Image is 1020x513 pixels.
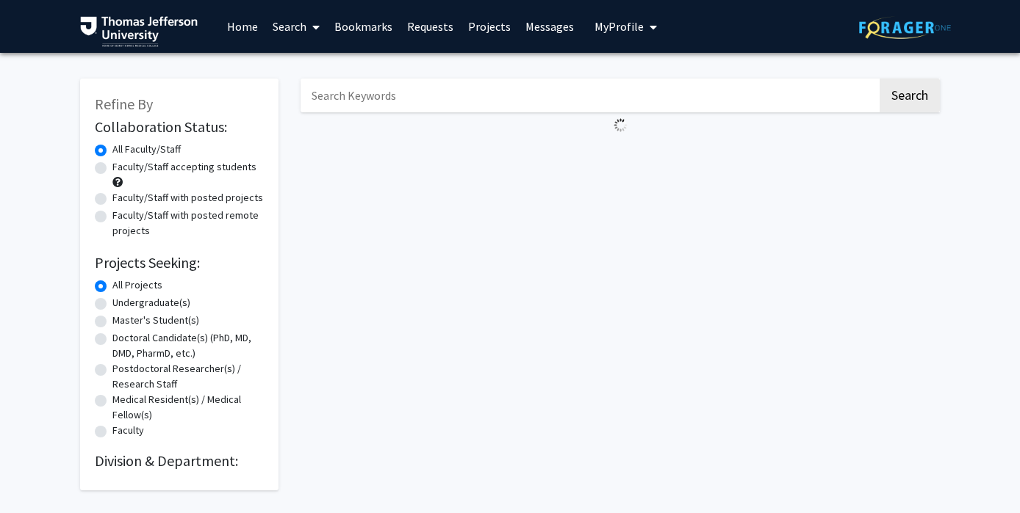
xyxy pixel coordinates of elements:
nav: Page navigation [301,138,940,172]
label: All Projects [112,277,162,293]
h2: Collaboration Status: [95,118,264,136]
button: Search [880,79,940,112]
a: Search [265,1,327,52]
label: Faculty/Staff with posted projects [112,190,263,205]
a: Home [220,1,265,52]
a: Requests [400,1,461,52]
img: Thomas Jefferson University Logo [80,16,198,47]
label: Undergraduate(s) [112,295,190,310]
input: Search Keywords [301,79,877,112]
label: Faculty [112,423,144,438]
label: Doctoral Candidate(s) (PhD, MD, DMD, PharmD, etc.) [112,330,264,361]
label: Medical Resident(s) / Medical Fellow(s) [112,392,264,423]
a: Bookmarks [327,1,400,52]
img: ForagerOne Logo [859,16,951,39]
label: Faculty/Staff accepting students [112,159,256,175]
a: Messages [518,1,581,52]
a: Projects [461,1,518,52]
label: Faculty/Staff with posted remote projects [112,208,264,239]
label: Postdoctoral Researcher(s) / Research Staff [112,361,264,392]
img: Loading [608,112,633,138]
h2: Division & Department: [95,452,264,470]
span: Refine By [95,95,153,113]
label: All Faculty/Staff [112,142,181,157]
span: My Profile [595,19,644,34]
iframe: Chat [11,447,62,502]
h2: Projects Seeking: [95,254,264,272]
label: Master's Student(s) [112,313,199,328]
